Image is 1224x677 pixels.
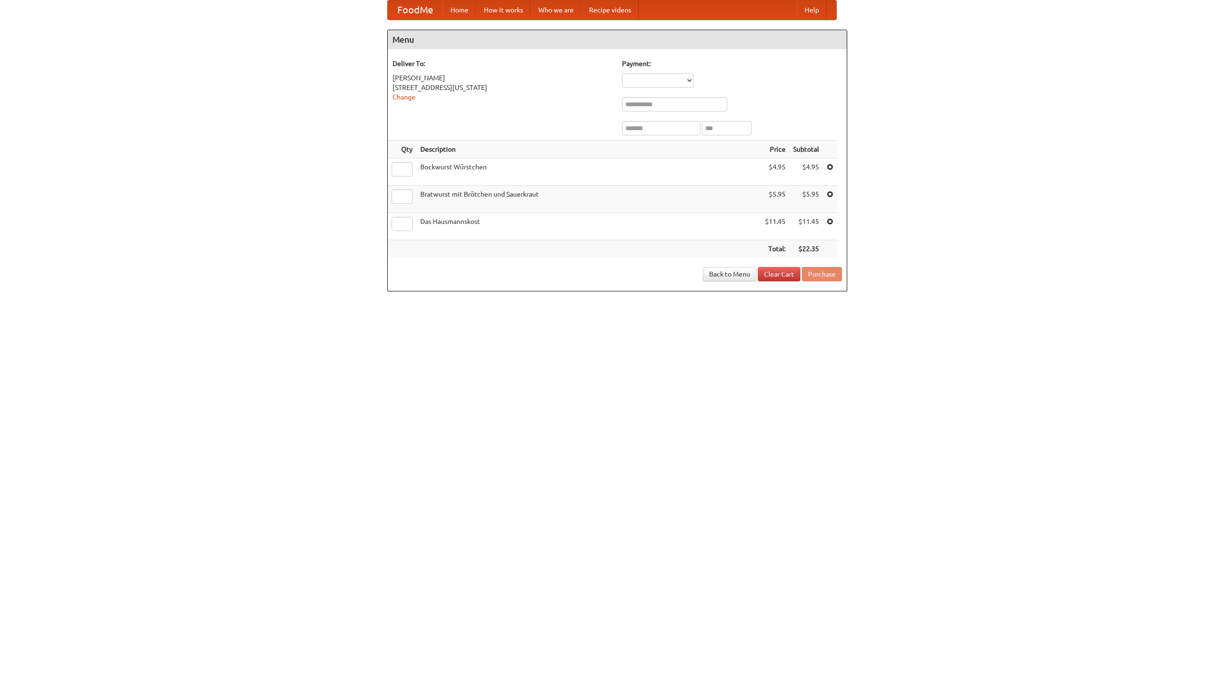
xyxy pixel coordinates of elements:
[761,213,789,240] td: $11.45
[789,141,823,158] th: Subtotal
[802,267,842,281] button: Purchase
[416,141,761,158] th: Description
[476,0,531,20] a: How it works
[622,59,842,68] h5: Payment:
[797,0,827,20] a: Help
[761,240,789,258] th: Total:
[393,59,612,68] h5: Deliver To:
[393,73,612,83] div: [PERSON_NAME]
[703,267,756,281] a: Back to Menu
[789,186,823,213] td: $5.95
[581,0,639,20] a: Recipe videos
[789,158,823,186] td: $4.95
[416,186,761,213] td: Bratwurst mit Brötchen und Sauerkraut
[393,83,612,92] div: [STREET_ADDRESS][US_STATE]
[758,267,800,281] a: Clear Cart
[388,30,847,49] h4: Menu
[761,158,789,186] td: $4.95
[531,0,581,20] a: Who we are
[416,213,761,240] td: Das Hausmannskost
[761,141,789,158] th: Price
[388,0,443,20] a: FoodMe
[388,141,416,158] th: Qty
[416,158,761,186] td: Bockwurst Würstchen
[393,93,415,101] a: Change
[789,240,823,258] th: $22.35
[789,213,823,240] td: $11.45
[443,0,476,20] a: Home
[761,186,789,213] td: $5.95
